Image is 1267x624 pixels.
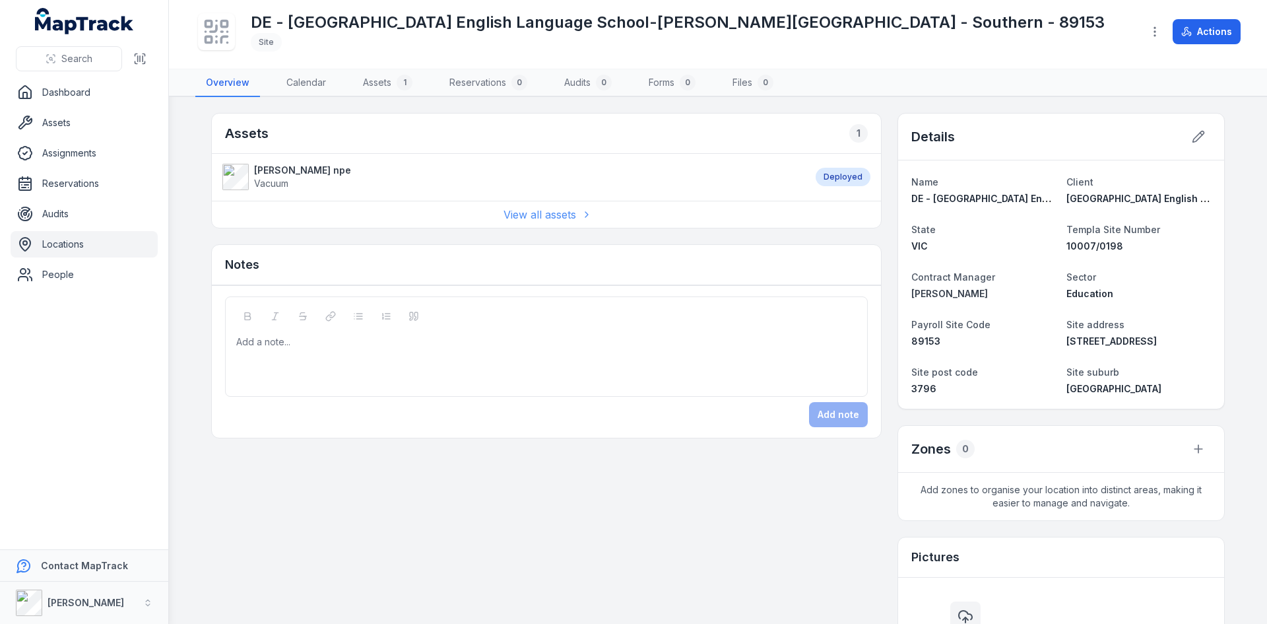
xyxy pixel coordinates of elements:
[911,127,955,146] h2: Details
[911,176,938,188] span: Name
[911,440,951,458] h2: Zones
[48,597,124,608] strong: [PERSON_NAME]
[722,69,784,97] a: Files0
[11,110,158,136] a: Assets
[911,548,959,567] h3: Pictures
[638,69,706,97] a: Forms0
[225,124,269,143] h2: Assets
[1066,271,1096,283] span: Sector
[511,75,527,90] div: 0
[222,164,802,190] a: [PERSON_NAME] npeVacuum
[1066,335,1157,347] span: [STREET_ADDRESS]
[352,69,423,97] a: Assets1
[911,383,936,394] span: 3796
[1066,383,1161,394] span: [GEOGRAPHIC_DATA]
[680,75,696,90] div: 0
[911,224,936,235] span: State
[911,319,991,330] span: Payroll Site Code
[1066,240,1123,252] span: 10007/0198
[596,75,612,90] div: 0
[911,240,928,252] span: VIC
[11,140,158,166] a: Assignments
[276,69,337,97] a: Calendar
[254,164,351,177] strong: [PERSON_NAME] npe
[911,366,978,378] span: Site post code
[61,52,92,65] span: Search
[11,170,158,197] a: Reservations
[911,335,940,347] span: 89153
[41,560,128,571] strong: Contact MapTrack
[1066,176,1093,188] span: Client
[251,12,1105,33] h1: DE - [GEOGRAPHIC_DATA] English Language School-[PERSON_NAME][GEOGRAPHIC_DATA] - Southern - 89153
[758,75,773,90] div: 0
[11,261,158,288] a: People
[16,46,122,71] button: Search
[911,287,1056,300] a: [PERSON_NAME]
[554,69,622,97] a: Audits0
[1066,319,1124,330] span: Site address
[898,473,1224,520] span: Add zones to organise your location into distinct areas, making it easier to manage and navigate.
[1066,366,1119,378] span: Site suburb
[504,207,589,223] a: View all assets
[35,8,134,34] a: MapTrack
[1066,224,1160,235] span: Templa Site Number
[849,124,868,143] div: 1
[911,271,995,283] span: Contract Manager
[439,69,538,97] a: Reservations0
[225,256,259,274] h3: Notes
[11,201,158,227] a: Audits
[816,168,870,186] div: Deployed
[195,69,260,97] a: Overview
[397,75,412,90] div: 1
[11,79,158,106] a: Dashboard
[956,440,975,458] div: 0
[1066,288,1113,299] span: Education
[251,33,282,52] div: Site
[254,178,288,189] span: Vacuum
[11,231,158,258] a: Locations
[1173,19,1241,44] button: Actions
